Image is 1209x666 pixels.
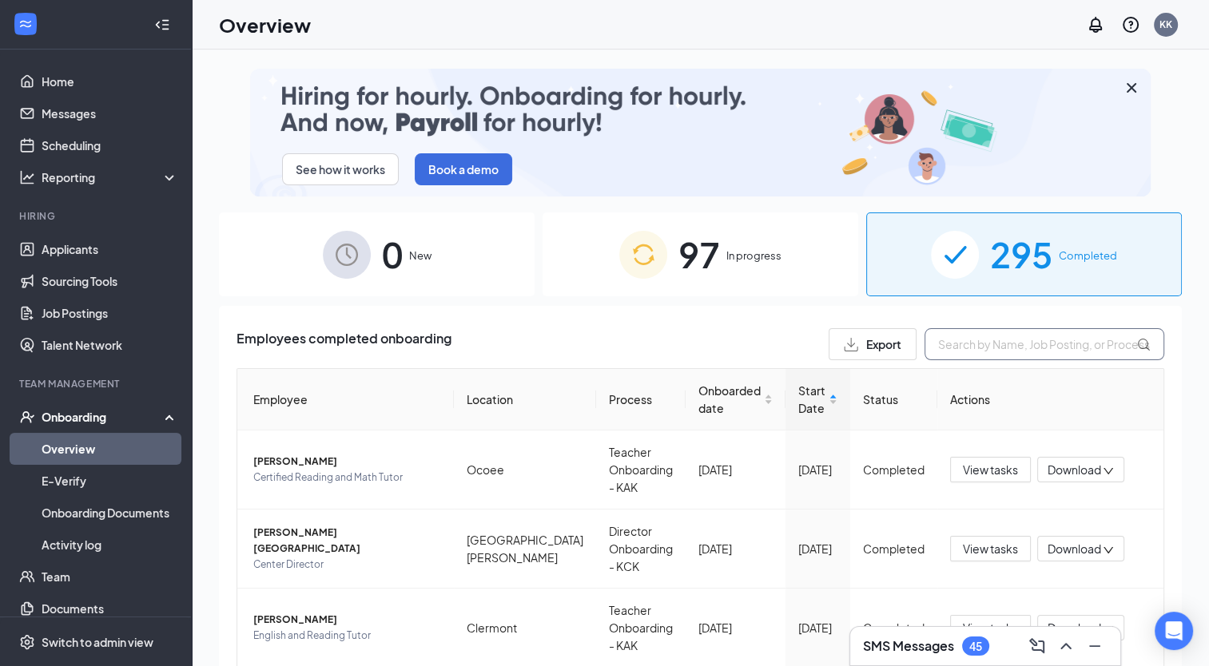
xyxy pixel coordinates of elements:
[850,369,937,430] th: Status
[42,329,178,361] a: Talent Network
[282,153,399,185] button: See how it works
[1085,636,1104,656] svg: Minimize
[1103,624,1114,635] span: down
[42,529,178,561] a: Activity log
[1028,636,1047,656] svg: ComposeMessage
[863,619,925,636] div: Completed
[42,465,178,497] a: E-Verify
[1122,78,1141,97] svg: Cross
[1059,248,1117,264] span: Completed
[19,169,35,185] svg: Analysis
[678,227,720,282] span: 97
[253,525,441,557] span: [PERSON_NAME][GEOGRAPHIC_DATA]
[42,497,178,529] a: Onboarding Documents
[42,593,178,624] a: Documents
[950,457,1031,482] button: View tasks
[596,509,686,589] td: Director Onboarding - KCK
[1048,462,1101,478] span: Download
[250,69,1151,196] img: payroll-small.gif
[253,454,441,470] span: [PERSON_NAME]
[1103,466,1114,477] span: down
[42,634,153,650] div: Switch to admin view
[698,619,773,636] div: [DATE]
[454,369,596,430] th: Location
[42,129,178,161] a: Scheduling
[253,628,441,644] span: English and Reading Tutor
[990,227,1052,282] span: 295
[1053,633,1079,659] button: ChevronUp
[963,540,1018,557] span: View tasks
[798,382,825,417] span: Start Date
[42,65,178,97] a: Home
[963,619,1018,636] span: View tasks
[1159,18,1172,31] div: KK
[726,248,781,264] span: In progress
[42,265,178,297] a: Sourcing Tools
[1048,620,1101,636] span: Download
[42,409,165,425] div: Onboarding
[42,233,178,265] a: Applicants
[154,17,170,33] svg: Collapse
[1103,545,1114,556] span: down
[19,409,35,425] svg: UserCheck
[382,227,403,282] span: 0
[237,369,454,430] th: Employee
[596,430,686,509] td: Teacher Onboarding - KAK
[698,540,773,557] div: [DATE]
[415,153,512,185] button: Book a demo
[866,339,901,350] span: Export
[829,328,917,360] button: Export
[42,561,178,593] a: Team
[454,509,596,589] td: [GEOGRAPHIC_DATA][PERSON_NAME]
[19,634,35,650] svg: Settings
[950,536,1031,561] button: View tasks
[253,557,441,573] span: Center Director
[1082,633,1108,659] button: Minimize
[19,209,175,223] div: Hiring
[42,297,178,329] a: Job Postings
[925,328,1164,360] input: Search by Name, Job Posting, or Process
[798,461,837,478] div: [DATE]
[698,382,761,417] span: Onboarded date
[686,369,785,430] th: Onboarded date
[1048,541,1101,557] span: Download
[863,637,954,655] h3: SMS Messages
[969,640,982,653] div: 45
[42,433,178,465] a: Overview
[798,540,837,557] div: [DATE]
[950,615,1031,640] button: View tasks
[698,461,773,478] div: [DATE]
[237,328,451,360] span: Employees completed onboarding
[409,248,432,264] span: New
[863,540,925,557] div: Completed
[937,369,1163,430] th: Actions
[19,377,175,390] div: Team Management
[42,169,179,185] div: Reporting
[454,430,596,509] td: Ocoee
[1056,636,1076,656] svg: ChevronUp
[1086,15,1105,34] svg: Notifications
[963,461,1018,478] span: View tasks
[596,369,686,430] th: Process
[1155,612,1193,650] div: Open Intercom Messenger
[42,97,178,129] a: Messages
[219,11,311,38] h1: Overview
[18,16,34,32] svg: WorkstreamLogo
[863,461,925,478] div: Completed
[253,612,441,628] span: [PERSON_NAME]
[1024,633,1050,659] button: ComposeMessage
[798,619,837,636] div: [DATE]
[1121,15,1140,34] svg: QuestionInfo
[253,470,441,486] span: Certified Reading and Math Tutor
